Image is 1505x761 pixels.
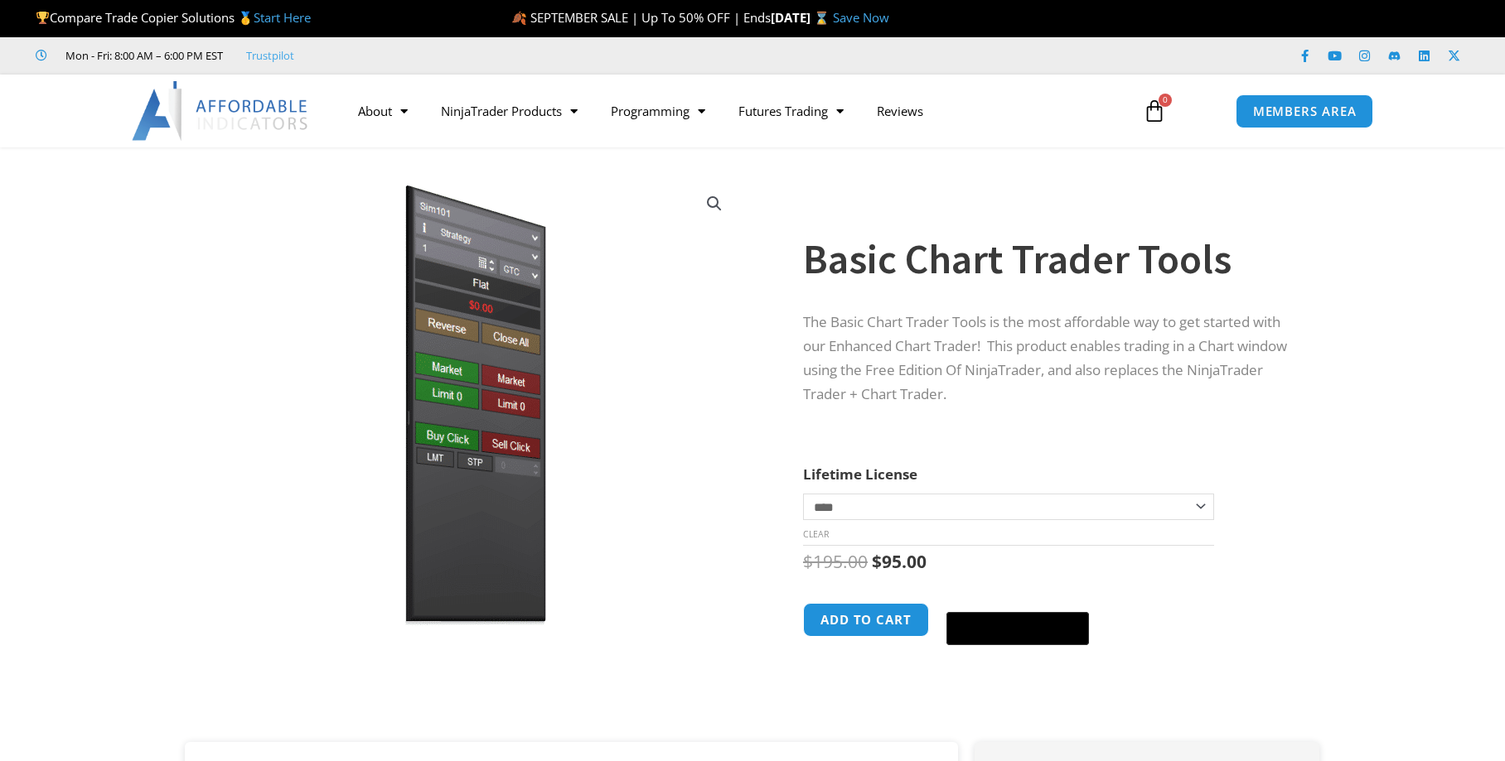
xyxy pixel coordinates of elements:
a: Clear options [803,528,829,540]
bdi: 95.00 [872,550,927,573]
img: LogoAI | Affordable Indicators – NinjaTrader [132,81,310,141]
button: Add to cart [803,603,929,637]
a: Trustpilot [246,46,294,65]
img: 🏆 [36,12,49,24]
a: View full-screen image gallery [699,189,729,219]
a: Save Now [833,9,889,26]
strong: [DATE] ⌛ [771,9,833,26]
a: MEMBERS AREA [1236,94,1374,128]
a: Start Here [254,9,311,26]
span: $ [872,550,882,573]
label: Lifetime License [803,465,917,484]
a: About [341,92,424,130]
span: Mon - Fri: 8:00 AM – 6:00 PM EST [61,46,223,65]
span: $ [803,550,813,573]
a: Programming [594,92,722,130]
span: 🍂 SEPTEMBER SALE | Up To 50% OFF | Ends [511,9,771,26]
nav: Menu [341,92,1124,130]
span: Compare Trade Copier Solutions 🥇 [36,9,311,26]
span: MEMBERS AREA [1253,105,1357,118]
button: Buy with GPay [946,612,1089,645]
bdi: 195.00 [803,550,868,573]
iframe: Secure payment input frame [943,600,1092,602]
a: 0 [1118,87,1191,135]
h1: Basic Chart Trader Tools [803,230,1287,288]
span: 0 [1159,94,1172,107]
a: Reviews [860,92,940,130]
img: BasicTools [209,176,742,634]
p: The Basic Chart Trader Tools is the most affordable way to get started with our Enhanced Chart Tr... [803,311,1287,407]
a: Futures Trading [722,92,860,130]
a: NinjaTrader Products [424,92,594,130]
